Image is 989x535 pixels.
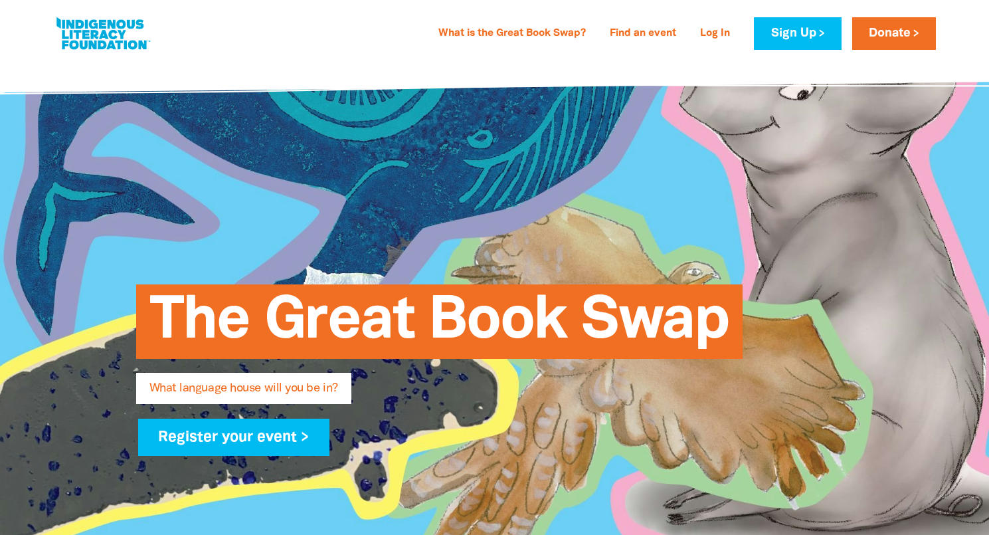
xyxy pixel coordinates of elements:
[149,294,729,359] span: The Great Book Swap
[602,23,684,45] a: Find an event
[430,23,594,45] a: What is the Great Book Swap?
[692,23,738,45] a: Log In
[754,17,841,50] a: Sign Up
[149,383,338,404] span: What language house will you be in?
[852,17,936,50] a: Donate
[138,419,330,456] a: Register your event >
